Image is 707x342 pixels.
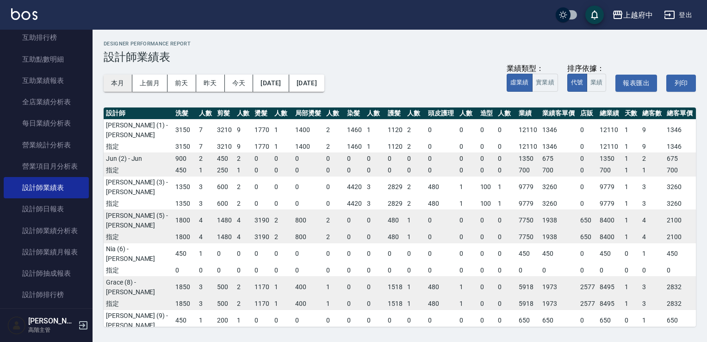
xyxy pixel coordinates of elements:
td: 0 [385,152,405,165]
td: 0 [516,265,540,277]
a: 設計師抽成報表 [4,263,89,284]
th: 人數 [235,108,253,120]
td: 1800 [173,209,197,231]
td: 0 [496,243,516,265]
th: 業績 [516,108,540,120]
td: 0 [345,165,365,177]
div: 排序依據： [567,64,607,74]
td: 0 [457,119,478,141]
td: 0 [478,119,496,141]
td: 1346 [540,119,578,141]
td: 0 [252,265,272,277]
button: 前天 [167,75,196,92]
td: 0 [197,265,215,277]
button: 上個月 [132,75,167,92]
td: 3150 [173,141,197,153]
td: 7 [197,119,215,141]
td: 1350 [173,198,197,210]
td: 0 [365,165,385,177]
td: 2 [272,231,293,243]
img: Logo [11,8,37,20]
td: 2829 [385,176,405,198]
td: 3150 [173,119,197,141]
button: 昨天 [196,75,225,92]
td: 7 [197,141,215,153]
td: 7750 [516,209,540,231]
td: 0 [478,152,496,165]
td: 480 [385,209,405,231]
td: 0 [345,231,365,243]
td: 450 [173,165,197,177]
td: 0 [345,243,365,265]
td: 12110 [516,119,540,141]
button: 報表匯出 [615,75,657,92]
td: 0 [272,176,293,198]
td: 600 [215,176,235,198]
h5: [PERSON_NAME] [28,317,75,326]
td: 3 [365,198,385,210]
td: 4 [235,231,253,243]
th: 染髮 [345,108,365,120]
td: 0 [578,265,598,277]
td: 0 [496,209,516,231]
td: 900 [173,152,197,165]
td: 2 [235,198,253,210]
td: 1 [197,165,215,177]
td: 0 [215,243,235,265]
a: 商品銷售排行榜 [4,306,89,327]
th: 設計師 [104,108,173,120]
th: 總業績 [597,108,622,120]
td: 100 [478,176,496,198]
td: 2100 [664,231,696,243]
a: 互助點數明細 [4,49,89,70]
td: 0 [293,152,324,165]
a: 設計師業績表 [4,177,89,198]
td: 0 [496,231,516,243]
button: 列印 [666,75,696,92]
td: 700 [516,165,540,177]
td: 675 [664,152,696,165]
td: 0 [324,165,345,177]
th: 人數 [272,108,293,120]
td: 0 [578,141,598,153]
td: 3260 [540,176,578,198]
td: 3260 [540,198,578,210]
td: 0 [426,243,457,265]
th: 人數 [324,108,345,120]
td: 0 [252,243,272,265]
td: 0 [457,209,478,231]
td: 480 [426,176,457,198]
td: 0 [478,209,496,231]
th: 燙髮 [252,108,272,120]
td: 12110 [516,141,540,153]
td: 9 [640,141,664,153]
td: 700 [664,165,696,177]
td: 0 [478,165,496,177]
td: 1938 [540,209,578,231]
td: 0 [345,209,365,231]
td: 9779 [516,198,540,210]
td: 1770 [252,141,272,153]
td: 1 [622,176,640,198]
th: 業績客單價 [540,108,578,120]
td: 指定 [104,231,173,243]
td: 1350 [597,152,622,165]
td: 1 [457,198,478,210]
td: 1480 [215,209,235,231]
td: 0 [578,198,598,210]
td: 1800 [173,231,197,243]
button: [DATE] [253,75,289,92]
td: 700 [540,165,578,177]
td: 12110 [597,119,622,141]
td: 0 [405,265,426,277]
td: 1480 [215,231,235,243]
td: 2 [197,152,215,165]
td: 4420 [345,198,365,210]
td: 0 [293,176,324,198]
button: 業績 [587,74,607,92]
th: 剪髮 [215,108,235,120]
img: Person [7,316,26,335]
td: 0 [496,265,516,277]
td: 0 [578,119,598,141]
td: 450 [597,243,622,265]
